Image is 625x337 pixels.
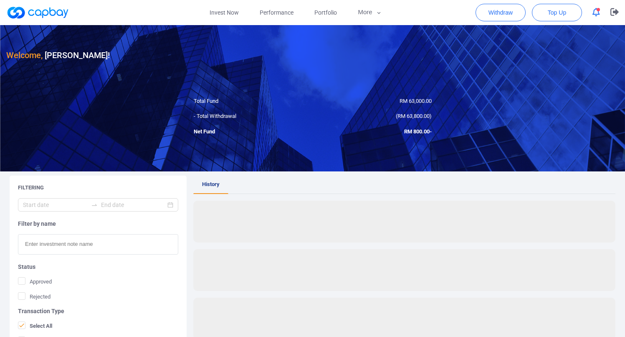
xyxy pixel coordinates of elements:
[202,181,220,187] span: History
[23,200,88,209] input: Start date
[6,50,43,60] span: Welcome,
[476,4,526,21] button: Withdraw
[18,220,178,227] h5: Filter by name
[6,49,110,62] h3: [PERSON_NAME] !
[18,263,178,271] h5: Status
[18,292,51,301] span: Rejected
[18,277,52,286] span: Approved
[101,200,166,209] input: End date
[532,4,582,21] button: Top Up
[18,234,178,255] input: Enter investment note name
[260,8,294,17] span: Performance
[18,184,44,191] h5: Filtering
[397,113,430,119] span: RM 63,800.00
[91,202,98,208] span: swap-right
[18,307,178,315] h5: Transaction Type
[18,322,52,330] span: Select All
[91,202,98,208] span: to
[187,97,313,106] div: Total Fund
[404,128,432,135] span: -RM 800.00
[187,128,313,136] div: Net Fund
[400,98,432,104] span: RM 63,000.00
[314,8,337,17] span: Portfolio
[313,112,438,121] div: ( )
[187,112,313,121] div: - Total Withdrawal
[548,8,566,17] span: Top Up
